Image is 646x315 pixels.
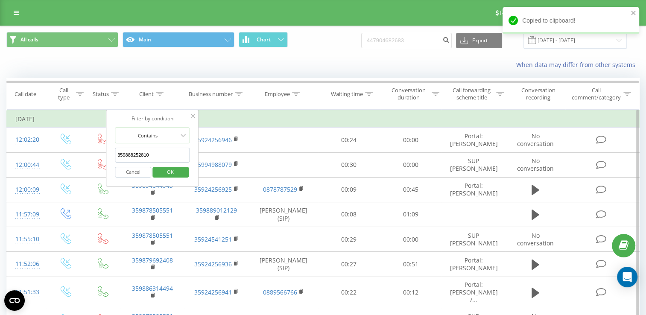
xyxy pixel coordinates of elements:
[318,202,380,227] td: 00:08
[331,90,363,98] div: Waiting time
[387,87,430,101] div: Conversation duration
[450,280,498,304] span: Portal: [PERSON_NAME] /...
[257,37,271,43] span: Chart
[318,177,380,202] td: 00:09
[194,235,232,243] a: 35924541251
[54,87,74,101] div: Call type
[15,90,36,98] div: Call date
[194,288,232,296] a: 35924256941
[517,132,554,148] span: No conversation
[500,9,545,16] span: Referral program
[631,9,637,17] button: close
[132,206,173,214] a: 359878505551
[361,33,452,48] input: Search by number
[380,277,441,308] td: 00:12
[380,252,441,277] td: 00:51
[20,36,38,43] span: All calls
[263,185,297,193] a: 0878787529
[318,152,380,177] td: 00:30
[139,90,154,98] div: Client
[571,87,621,101] div: Call comment/category
[239,32,288,47] button: Chart
[15,181,38,198] div: 12:00:09
[15,206,38,223] div: 11:57:09
[15,256,38,272] div: 11:52:06
[115,167,151,178] button: Cancel
[158,165,182,178] span: OK
[132,256,173,264] a: 359879692408
[456,33,502,48] button: Export
[249,202,318,227] td: [PERSON_NAME] (SIP)
[132,231,173,239] a: 359878505551
[514,87,563,101] div: Conversation recording
[380,152,441,177] td: 00:00
[380,128,441,152] td: 00:00
[132,284,173,292] a: 359886314494
[441,227,506,252] td: SUP [PERSON_NAME]
[194,136,232,144] a: 35924256946
[517,231,554,247] span: No conversation
[441,128,506,152] td: Portal: [PERSON_NAME]
[4,290,25,311] button: Open CMP widget
[7,111,640,128] td: [DATE]
[115,148,190,163] input: Enter value
[15,284,38,300] div: 11:51:33
[265,90,290,98] div: Employee
[93,90,109,98] div: Status
[380,202,441,227] td: 01:09
[380,177,441,202] td: 00:45
[318,128,380,152] td: 00:24
[194,160,232,169] a: 35994988079
[441,252,506,277] td: Portal: [PERSON_NAME]
[380,227,441,252] td: 00:00
[152,167,189,178] button: OK
[516,61,640,69] a: When data may differ from other systems
[449,87,494,101] div: Call forwarding scheme title
[441,152,506,177] td: SUP [PERSON_NAME]
[196,206,237,214] a: 359889012129
[263,288,297,296] a: 0889566766
[318,252,380,277] td: 00:27
[318,277,380,308] td: 00:22
[123,32,234,47] button: Main
[6,32,118,47] button: All calls
[503,7,639,34] div: Copied to clipboard!
[194,185,232,193] a: 35924256925
[249,252,318,277] td: [PERSON_NAME] (SIP)
[189,90,233,98] div: Business number
[15,157,38,173] div: 12:00:44
[15,131,38,148] div: 12:02:20
[318,227,380,252] td: 00:29
[517,157,554,172] span: No conversation
[15,231,38,248] div: 11:55:10
[617,267,637,287] div: Open Intercom Messenger
[115,114,190,123] div: Filter by condition
[441,177,506,202] td: Portal: [PERSON_NAME]
[194,260,232,268] a: 35924256936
